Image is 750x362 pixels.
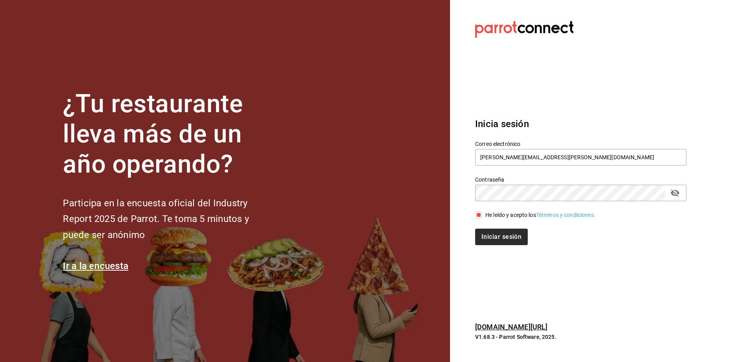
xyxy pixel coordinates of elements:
[536,212,595,218] a: Términos y condiciones.
[475,323,547,331] a: [DOMAIN_NAME][URL]
[475,229,528,245] button: Iniciar sesión
[475,177,686,182] label: Contraseña
[485,211,595,219] div: He leído y acepto los
[475,149,686,166] input: Ingresa tu correo electrónico
[63,195,275,243] h2: Participa en la encuesta oficial del Industry Report 2025 de Parrot. Te toma 5 minutos y puede se...
[63,89,275,179] h1: ¿Tu restaurante lleva más de un año operando?
[475,141,686,147] label: Correo electrónico
[475,333,686,341] p: V1.68.3 - Parrot Software, 2025.
[475,117,686,131] h3: Inicia sesión
[63,260,128,271] a: Ir a la encuesta
[668,186,682,200] button: passwordField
